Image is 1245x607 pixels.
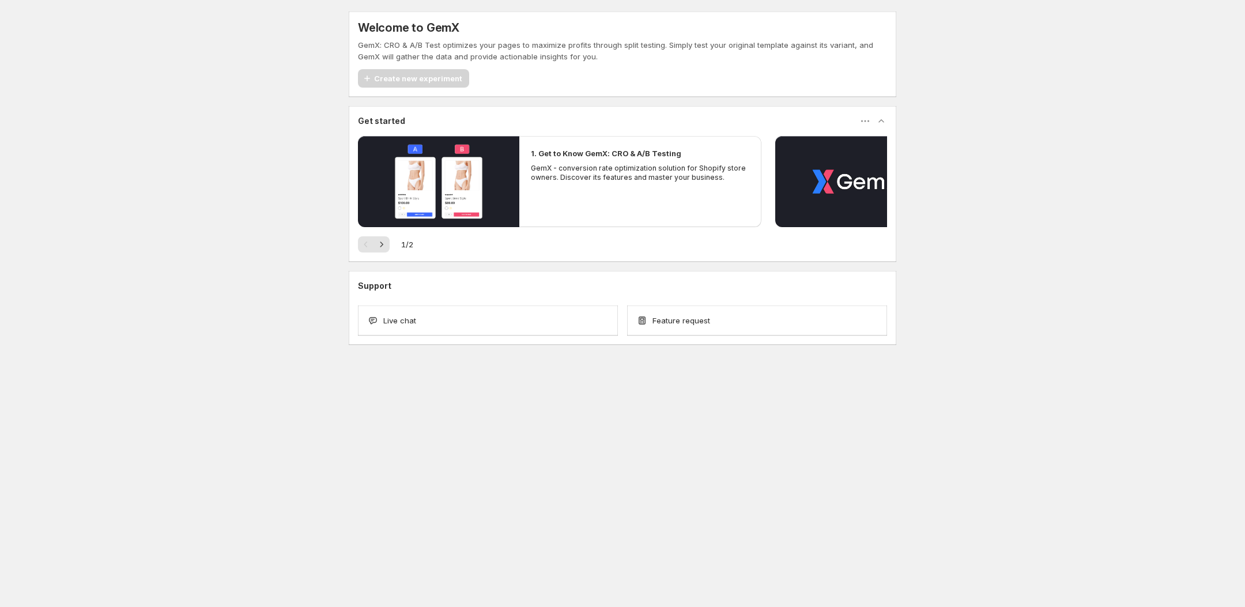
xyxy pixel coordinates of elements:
[358,21,459,35] h5: Welcome to GemX
[401,239,413,250] span: 1 / 2
[358,280,391,292] h3: Support
[531,164,750,182] p: GemX - conversion rate optimization solution for Shopify store owners. Discover its features and ...
[358,39,887,62] p: GemX: CRO & A/B Test optimizes your pages to maximize profits through split testing. Simply test ...
[358,115,405,127] h3: Get started
[531,148,681,159] h2: 1. Get to Know GemX: CRO & A/B Testing
[383,315,416,326] span: Live chat
[652,315,710,326] span: Feature request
